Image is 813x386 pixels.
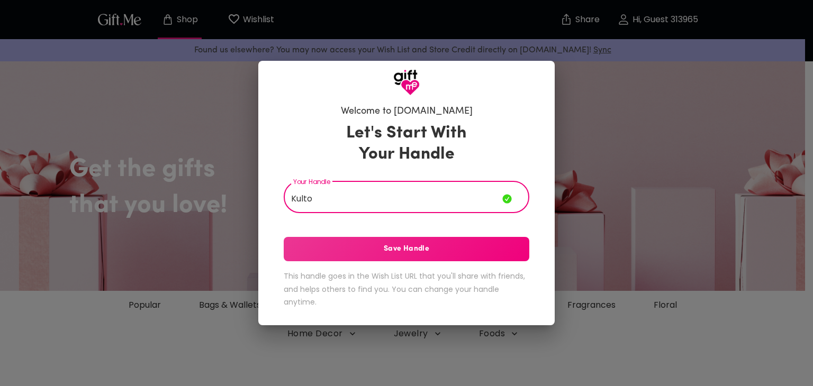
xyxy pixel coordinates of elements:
[284,183,502,213] input: Your Handle
[284,243,529,255] span: Save Handle
[341,105,473,118] h6: Welcome to [DOMAIN_NAME]
[393,69,420,96] img: GiftMe Logo
[333,123,480,165] h3: Let's Start With Your Handle
[284,270,529,309] h6: This handle goes in the Wish List URL that you'll share with friends, and helps others to find yo...
[284,237,529,261] button: Save Handle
